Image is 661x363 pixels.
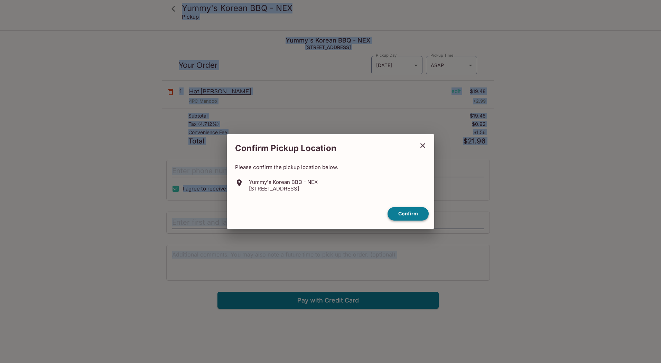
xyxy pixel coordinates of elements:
p: Yummy's Korean BBQ - NEX [249,179,318,185]
button: confirm [388,207,429,221]
p: Please confirm the pickup location below. [235,164,426,170]
h2: Confirm Pickup Location [227,140,414,157]
button: close [414,137,431,154]
p: [STREET_ADDRESS] [249,185,318,192]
